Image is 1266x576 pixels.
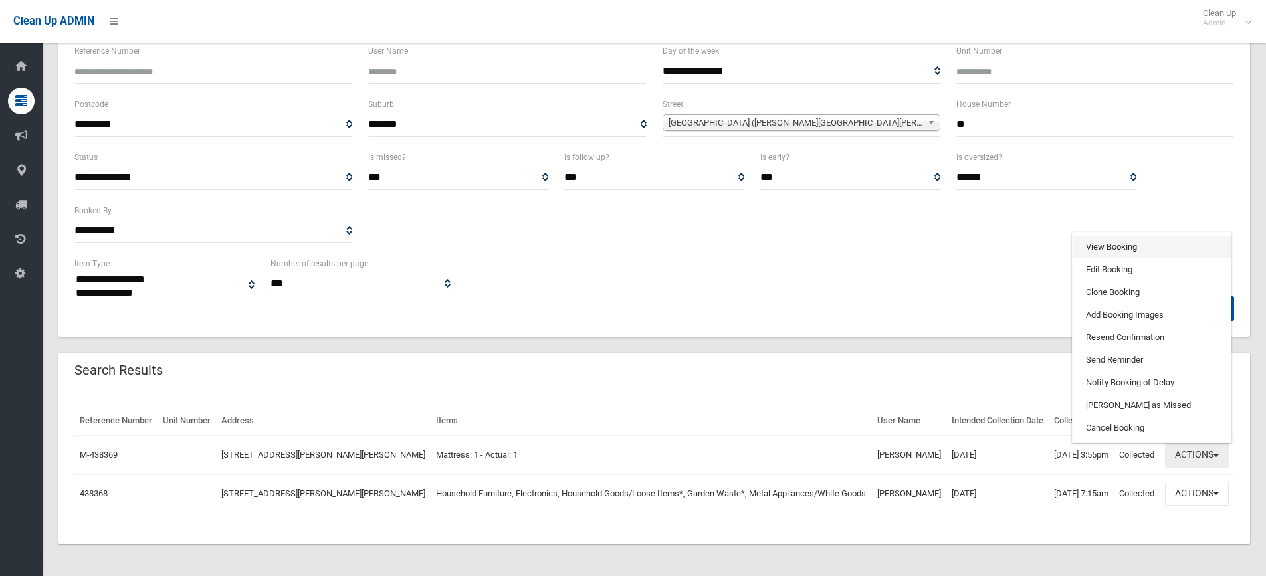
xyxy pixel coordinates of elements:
[1073,281,1231,304] a: Clone Booking
[1114,474,1160,512] td: Collected
[221,450,425,460] a: [STREET_ADDRESS][PERSON_NAME][PERSON_NAME]
[74,150,98,165] label: Status
[564,150,609,165] label: Is follow up?
[663,97,683,112] label: Street
[1073,304,1231,326] a: Add Booking Images
[216,406,431,436] th: Address
[663,44,719,58] label: Day of the week
[1073,326,1231,349] a: Resend Confirmation
[431,406,871,436] th: Items
[74,97,108,112] label: Postcode
[1114,436,1160,474] td: Collected
[669,115,922,131] span: [GEOGRAPHIC_DATA] ([PERSON_NAME][GEOGRAPHIC_DATA][PERSON_NAME])
[946,406,1049,436] th: Intended Collection Date
[760,150,790,165] label: Is early?
[1073,394,1231,417] a: [PERSON_NAME] as Missed
[270,256,368,271] label: Number of results per page
[1073,258,1231,281] a: Edit Booking
[431,474,871,512] td: Household Furniture, Electronics, Household Goods/Loose Items*, Garden Waste*, Metal Appliances/W...
[1165,482,1229,506] button: Actions
[431,436,871,474] td: Mattress: 1 - Actual: 1
[58,357,179,383] header: Search Results
[1049,406,1114,436] th: Collected At
[1073,236,1231,258] a: View Booking
[1203,18,1236,28] small: Admin
[80,450,118,460] a: M-438369
[1196,8,1249,28] span: Clean Up
[74,203,112,218] label: Booked By
[872,436,946,474] td: [PERSON_NAME]
[368,44,408,58] label: User Name
[1073,371,1231,394] a: Notify Booking of Delay
[1073,349,1231,371] a: Send Reminder
[946,436,1049,474] td: [DATE]
[1073,417,1231,439] a: Cancel Booking
[74,44,140,58] label: Reference Number
[221,488,425,498] a: [STREET_ADDRESS][PERSON_NAME][PERSON_NAME]
[946,474,1049,512] td: [DATE]
[872,406,946,436] th: User Name
[1049,474,1114,512] td: [DATE] 7:15am
[74,406,158,436] th: Reference Number
[368,97,394,112] label: Suburb
[956,44,1002,58] label: Unit Number
[74,256,110,271] label: Item Type
[956,150,1002,165] label: Is oversized?
[1165,443,1229,468] button: Actions
[80,488,108,498] a: 438368
[956,97,1011,112] label: House Number
[13,15,94,27] span: Clean Up ADMIN
[872,474,946,512] td: [PERSON_NAME]
[158,406,216,436] th: Unit Number
[368,150,406,165] label: Is missed?
[1049,436,1114,474] td: [DATE] 3:55pm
